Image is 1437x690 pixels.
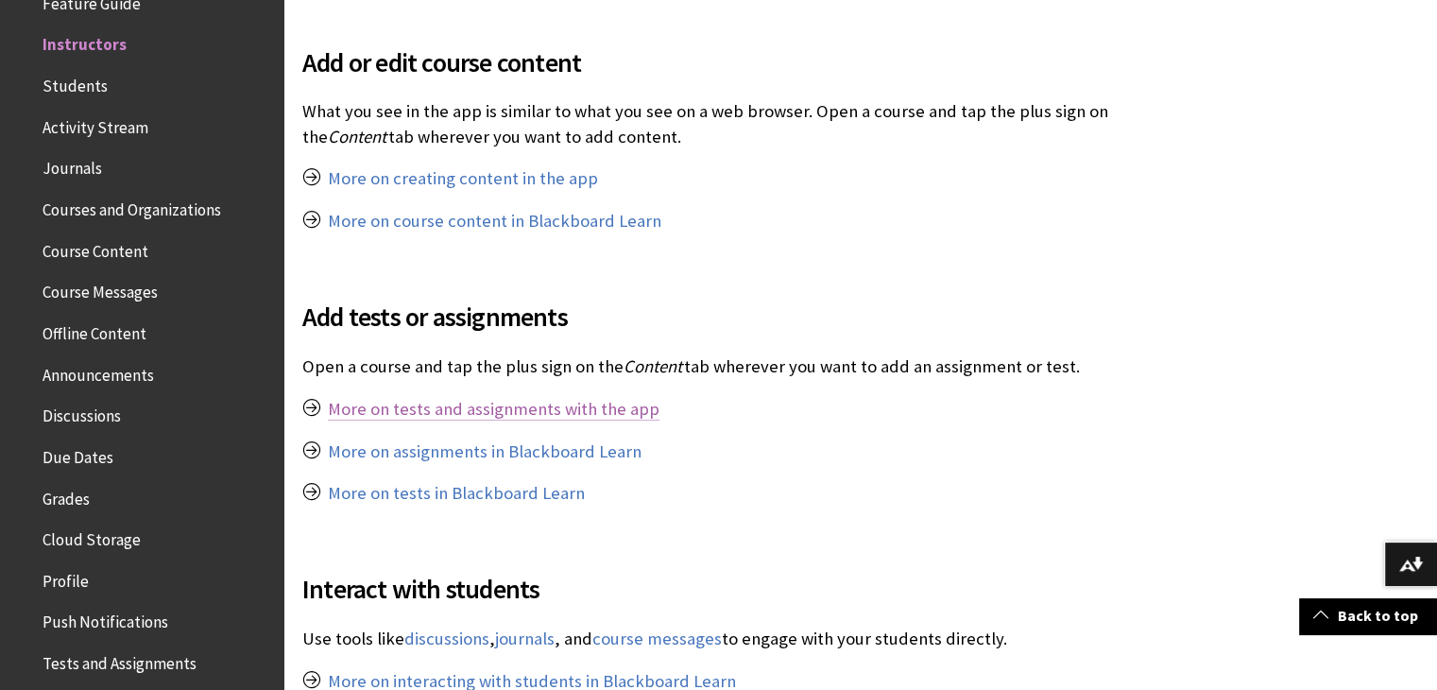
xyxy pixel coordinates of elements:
span: Content [624,355,682,377]
span: Offline Content [43,318,146,343]
a: Back to top [1299,598,1437,633]
span: Discussions [43,400,121,425]
span: Tests and Assignments [43,647,197,673]
span: Push Notifications [43,607,168,632]
span: Interact with students [302,569,1138,609]
span: Add or edit course content [302,43,1138,82]
p: What you see in the app is similar to what you see on a web browser. Open a course and tap the pl... [302,99,1138,148]
a: course messages [592,628,722,650]
span: Course Content [43,235,148,261]
a: More on tests and assignments with the app [328,398,659,421]
span: Add tests or assignments [302,297,1138,336]
span: Profile [43,565,89,591]
p: Use tools like , , and to engage with your students directly. [302,627,1138,651]
a: journals [495,628,555,650]
span: Courses and Organizations [43,194,221,219]
a: More on creating content in the app [328,167,598,190]
span: Journals [43,153,102,179]
a: More on course content in Blackboard Learn [328,210,661,233]
span: Instructors [43,29,127,55]
span: Due Dates [43,441,113,467]
a: discussions [404,628,489,650]
span: Activity Stream [43,112,148,137]
span: Announcements [43,359,154,385]
span: Grades [43,483,90,509]
p: Open a course and tap the plus sign on the tab wherever you want to add an assignment or test. [302,354,1138,379]
span: Cloud Storage [43,524,141,549]
span: Content [328,126,386,147]
span: Course Messages [43,277,158,302]
span: Students [43,70,108,95]
a: More on assignments in Blackboard Learn [328,440,642,463]
a: More on tests in Blackboard Learn [328,482,585,505]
